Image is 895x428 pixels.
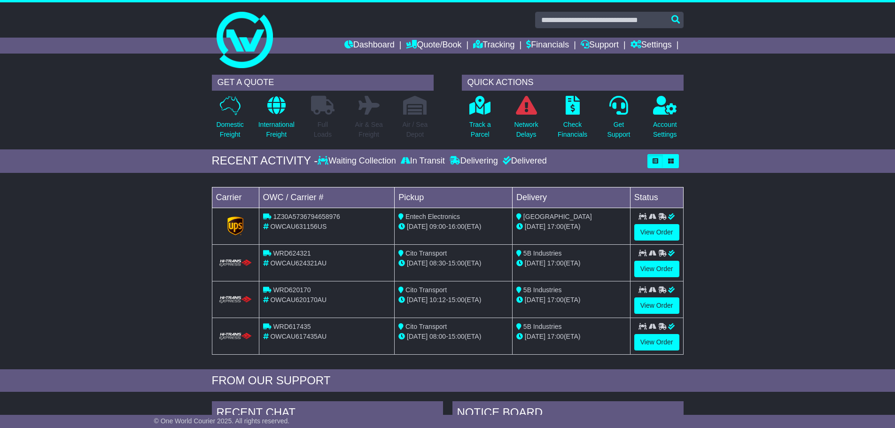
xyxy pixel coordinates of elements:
[218,259,253,268] img: HiTrans.png
[547,259,564,267] span: 17:00
[344,38,395,54] a: Dashboard
[311,120,335,140] p: Full Loads
[523,213,592,220] span: [GEOGRAPHIC_DATA]
[452,401,684,427] div: NOTICE BOARD
[406,38,461,54] a: Quote/Book
[448,333,465,340] span: 15:00
[258,120,295,140] p: International Freight
[630,38,672,54] a: Settings
[273,323,311,330] span: WRD617435
[516,332,626,342] div: (ETA)
[469,95,491,145] a: Track aParcel
[557,95,588,145] a: CheckFinancials
[429,259,446,267] span: 08:30
[516,258,626,268] div: (ETA)
[154,417,290,425] span: © One World Courier 2025. All rights reserved.
[634,334,679,350] a: View Order
[407,333,428,340] span: [DATE]
[216,120,243,140] p: Domestic Freight
[525,223,545,230] span: [DATE]
[429,333,446,340] span: 08:00
[448,296,465,303] span: 15:00
[473,38,514,54] a: Tracking
[395,187,513,208] td: Pickup
[258,95,295,145] a: InternationalFreight
[523,323,562,330] span: 5B Industries
[523,286,562,294] span: 5B Industries
[653,95,677,145] a: AccountSettings
[500,156,547,166] div: Delivered
[634,297,679,314] a: View Order
[259,187,395,208] td: OWC / Carrier #
[514,95,538,145] a: NetworkDelays
[558,120,587,140] p: Check Financials
[547,223,564,230] span: 17:00
[405,323,447,330] span: Cito Transport
[318,156,398,166] div: Waiting Collection
[405,213,460,220] span: Entech Electronics
[448,223,465,230] span: 16:00
[273,213,340,220] span: 1Z30A5736794658976
[525,296,545,303] span: [DATE]
[270,296,327,303] span: OWCAU620170AU
[634,261,679,277] a: View Order
[398,295,508,305] div: - (ETA)
[407,296,428,303] span: [DATE]
[407,259,428,267] span: [DATE]
[398,222,508,232] div: - (ETA)
[514,120,538,140] p: Network Delays
[607,95,630,145] a: GetSupport
[525,259,545,267] span: [DATE]
[634,224,679,241] a: View Order
[512,187,630,208] td: Delivery
[270,259,327,267] span: OWCAU624321AU
[355,120,383,140] p: Air & Sea Freight
[447,156,500,166] div: Delivering
[653,120,677,140] p: Account Settings
[462,75,684,91] div: QUICK ACTIONS
[405,286,447,294] span: Cito Transport
[216,95,244,145] a: DomesticFreight
[429,223,446,230] span: 09:00
[227,217,243,235] img: GetCarrierServiceLogo
[212,154,318,168] div: RECENT ACTIVITY -
[547,296,564,303] span: 17:00
[407,223,428,230] span: [DATE]
[218,332,253,341] img: HiTrans.png
[448,259,465,267] span: 15:00
[212,187,259,208] td: Carrier
[581,38,619,54] a: Support
[212,75,434,91] div: GET A QUOTE
[630,187,683,208] td: Status
[523,249,562,257] span: 5B Industries
[398,156,447,166] div: In Transit
[398,258,508,268] div: - (ETA)
[469,120,491,140] p: Track a Parcel
[405,249,447,257] span: Cito Transport
[270,333,327,340] span: OWCAU617435AU
[525,333,545,340] span: [DATE]
[429,296,446,303] span: 10:12
[270,223,327,230] span: OWCAU631156US
[526,38,569,54] a: Financials
[516,295,626,305] div: (ETA)
[516,222,626,232] div: (ETA)
[607,120,630,140] p: Get Support
[547,333,564,340] span: 17:00
[218,296,253,304] img: HiTrans.png
[212,401,443,427] div: RECENT CHAT
[403,120,428,140] p: Air / Sea Depot
[212,374,684,388] div: FROM OUR SUPPORT
[398,332,508,342] div: - (ETA)
[273,249,311,257] span: WRD624321
[273,286,311,294] span: WRD620170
